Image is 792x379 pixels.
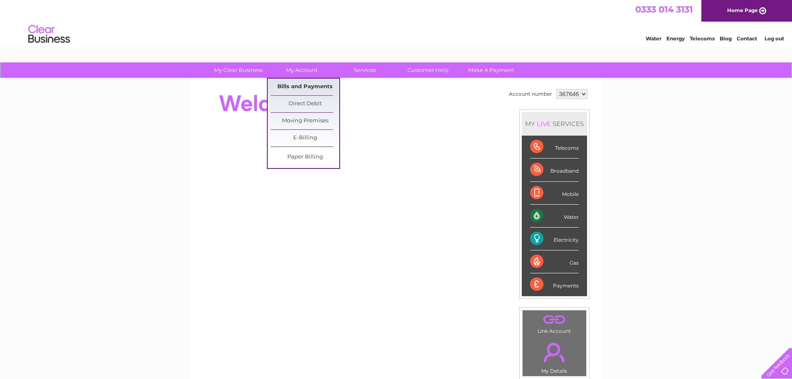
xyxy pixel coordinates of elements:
[522,112,587,136] div: MY SERVICES
[737,35,757,42] a: Contact
[271,130,339,146] a: E-Billing
[666,35,685,42] a: Energy
[535,120,553,128] div: LIVE
[267,62,336,78] a: My Account
[530,136,579,159] div: Telecoms
[507,87,554,101] td: Account number
[525,338,584,367] a: .
[690,35,715,42] a: Telecoms
[271,113,339,129] a: Moving Premises
[530,250,579,273] div: Gas
[271,79,339,95] a: Bills and Payments
[204,62,273,78] a: My Clear Business
[530,205,579,228] div: Water
[522,336,587,377] td: My Details
[28,22,70,47] img: logo.png
[200,5,593,40] div: Clear Business is a trading name of Verastar Limited (registered in [GEOGRAPHIC_DATA] No. 3667643...
[765,35,784,42] a: Log out
[271,96,339,112] a: Direct Debit
[271,149,339,166] a: Paper Billing
[530,273,579,296] div: Payments
[331,62,399,78] a: Services
[457,62,526,78] a: Make A Payment
[522,310,587,336] td: Link Account
[635,4,693,15] a: 0333 014 3131
[525,312,584,327] a: .
[394,62,462,78] a: Customer Help
[530,228,579,250] div: Electricity
[530,182,579,205] div: Mobile
[646,35,661,42] a: Water
[530,159,579,181] div: Broadband
[720,35,732,42] a: Blog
